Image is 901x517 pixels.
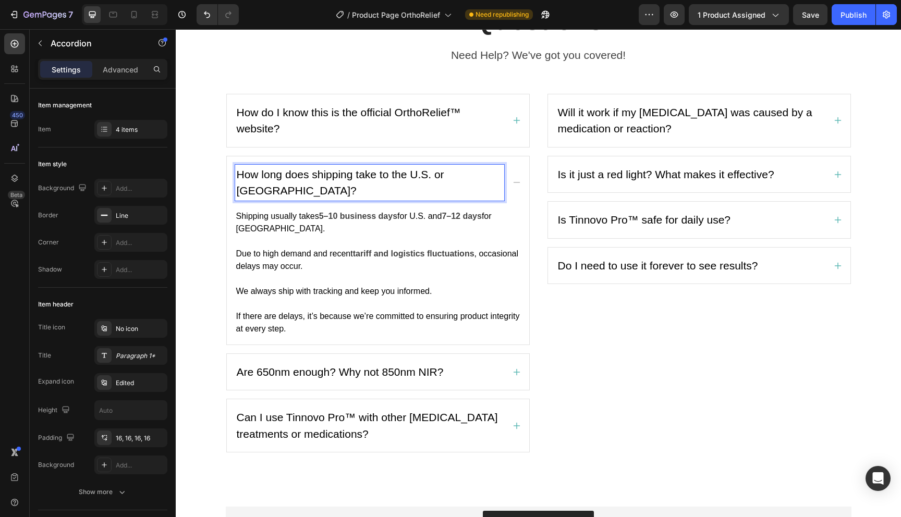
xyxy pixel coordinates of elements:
[116,351,165,361] div: Paragraph 1*
[176,29,901,517] iframe: Design area
[59,378,328,414] div: Rich Text Editor. Editing area: main
[347,9,350,20] span: /
[382,139,599,151] span: Is it just a red light? What makes it effective?
[60,182,316,204] span: for [GEOGRAPHIC_DATA].
[197,4,239,25] div: Undo/Redo
[352,9,440,20] span: Product Page OrthoRelief
[116,378,165,388] div: Edited
[38,351,51,360] div: Title
[38,483,167,501] button: Show more
[79,487,127,497] div: Show more
[382,230,582,242] span: Do I need to use it forever to see results?
[38,265,62,274] div: Shadow
[266,182,306,191] strong: 7–12 days
[38,460,74,470] div: Background
[116,238,165,248] div: Add...
[4,4,78,25] button: 7
[52,64,81,75] p: Settings
[38,159,67,169] div: Item style
[222,182,266,191] span: for U.S. and
[38,403,72,417] div: Height
[38,211,58,220] div: Border
[698,9,765,20] span: 1 product assigned
[10,111,25,119] div: 450
[38,238,59,247] div: Corner
[60,220,177,229] span: Due to high demand and recent
[38,181,89,195] div: Background
[832,4,875,25] button: Publish
[116,461,165,470] div: Add...
[38,300,74,309] div: Item header
[382,77,637,106] span: Will it work if my [MEDICAL_DATA] was caused by a medication or reaction?
[116,434,165,443] div: 16, 16, 16, 16
[689,4,789,25] button: 1 product assigned
[60,257,257,266] span: We always ship with tracking and keep you informed.
[60,282,344,304] span: If there are delays, it’s because we’re committed to ensuring product integrity at every step.
[177,220,299,229] strong: tariff and logistics fluctuations
[51,37,139,50] p: Accordion
[38,101,92,110] div: Item management
[8,191,25,199] div: Beta
[793,4,827,25] button: Save
[307,482,418,507] button: Loox - Reviews widget
[841,9,867,20] div: Publish
[103,64,138,75] p: Advanced
[866,466,891,491] div: Open Intercom Messenger
[68,8,73,21] p: 7
[382,184,555,196] span: Is Tinnovo Pro™ safe for daily use?
[116,265,165,275] div: Add...
[59,333,270,353] div: Rich Text Editor. Editing area: main
[802,10,819,19] span: Save
[61,382,322,411] span: Can I use Tinnovo Pro™ with other [MEDICAL_DATA] treatments or medications?
[116,324,165,334] div: No icon
[61,337,268,349] span: Are 650nm enough? Why not 850nm NIR?
[38,125,51,134] div: Item
[38,431,77,445] div: Padding
[38,377,74,386] div: Expand icon
[116,125,165,134] div: 4 items
[38,323,65,332] div: Title icon
[116,184,165,193] div: Add...
[116,211,165,220] div: Line
[476,10,529,19] span: Need republishing
[95,401,167,420] input: Auto
[60,220,343,241] span: , occasional delays may occur.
